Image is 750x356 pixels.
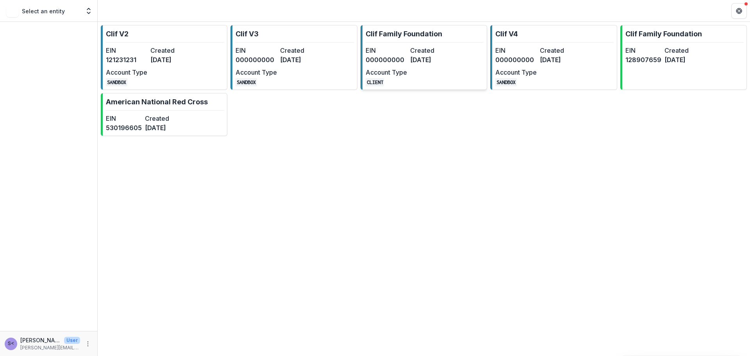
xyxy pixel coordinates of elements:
a: Clif V4EIN000000000Created[DATE]Account TypeSANDBOX [490,25,617,90]
dt: EIN [625,46,661,55]
dt: Created [280,46,321,55]
dt: Created [410,46,452,55]
dd: [DATE] [664,55,700,64]
p: Clif V4 [495,29,518,39]
dd: 000000000 [366,55,407,64]
dt: EIN [106,46,147,55]
code: SANDBOX [106,78,127,86]
code: CLIENT [366,78,384,86]
dt: EIN [106,114,142,123]
dt: Created [540,46,581,55]
dt: Account Type [106,68,147,77]
p: Clif Family Foundation [366,29,442,39]
a: American National Red CrossEIN530196605Created[DATE] [101,93,227,136]
a: Clif V2EIN121231231Created[DATE]Account TypeSANDBOX [101,25,227,90]
dt: EIN [366,46,407,55]
button: More [83,339,93,349]
p: Clif V2 [106,29,129,39]
dt: Account Type [236,68,277,77]
dt: Created [150,46,192,55]
code: SANDBOX [495,78,517,86]
dt: Account Type [495,68,537,77]
p: Clif Family Foundation [625,29,702,39]
dd: 530196605 [106,123,142,132]
p: User [64,337,80,344]
dt: EIN [495,46,537,55]
dd: [DATE] [280,55,321,64]
dt: EIN [236,46,277,55]
dt: Account Type [366,68,407,77]
dd: 128907659 [625,55,661,64]
p: Select an entity [22,7,65,15]
p: Clif V3 [236,29,259,39]
dd: [DATE] [410,55,452,64]
dd: 000000000 [236,55,277,64]
dt: Created [145,114,181,123]
button: Get Help [731,3,747,19]
dd: [DATE] [150,55,192,64]
button: Open entity switcher [83,3,94,19]
a: Clif Family FoundationEIN000000000Created[DATE]Account TypeCLIENT [361,25,487,90]
dt: Created [664,46,700,55]
code: SANDBOX [236,78,257,86]
img: Select an entity [6,5,19,17]
div: Sarah Grady <sarah@cliffamilyfoundation.org> [8,341,14,346]
dd: 000000000 [495,55,537,64]
dd: [DATE] [145,123,181,132]
dd: [DATE] [540,55,581,64]
dd: 121231231 [106,55,147,64]
p: American National Red Cross [106,97,208,107]
a: Clif V3EIN000000000Created[DATE]Account TypeSANDBOX [230,25,357,90]
a: Clif Family FoundationEIN128907659Created[DATE] [620,25,747,90]
p: [PERSON_NAME][EMAIL_ADDRESS][DOMAIN_NAME] [20,344,80,351]
p: [PERSON_NAME] <[PERSON_NAME][EMAIL_ADDRESS][DOMAIN_NAME]> [20,336,61,344]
